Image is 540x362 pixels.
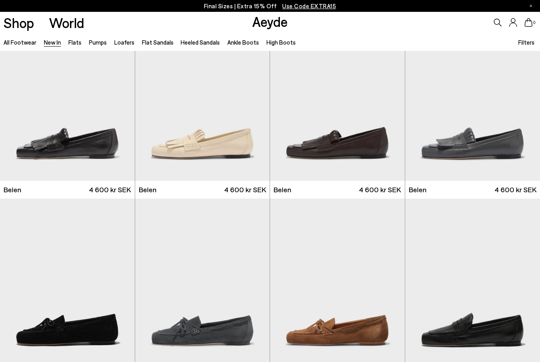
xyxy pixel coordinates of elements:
[409,185,427,195] span: Belen
[252,13,288,30] a: Aeyde
[89,185,131,195] span: 4 600 kr SEK
[532,21,536,25] span: 0
[227,39,259,46] a: Ankle Boots
[204,1,336,11] p: Final Sizes | Extra 15% Off
[270,181,405,199] a: Belen 4 600 kr SEK
[142,39,174,46] a: Flat Sandals
[495,185,536,195] span: 4 600 kr SEK
[68,39,81,46] a: Flats
[282,2,336,9] span: Navigate to /collections/ss25-final-sizes
[114,39,134,46] a: Loafers
[4,185,21,195] span: Belen
[44,39,61,46] a: New In
[274,185,291,195] span: Belen
[139,185,157,195] span: Belen
[359,185,401,195] span: 4 600 kr SEK
[518,39,534,46] span: Filters
[89,39,107,46] a: Pumps
[266,39,296,46] a: High Boots
[181,39,220,46] a: Heeled Sandals
[4,39,36,46] a: All Footwear
[525,18,532,27] a: 0
[135,11,270,180] img: Belen Tassel Loafers
[4,16,34,30] a: Shop
[270,11,405,180] img: Belen Tassel Loafers
[49,16,84,30] a: World
[135,181,270,199] a: Belen 4 600 kr SEK
[224,185,266,195] span: 4 600 kr SEK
